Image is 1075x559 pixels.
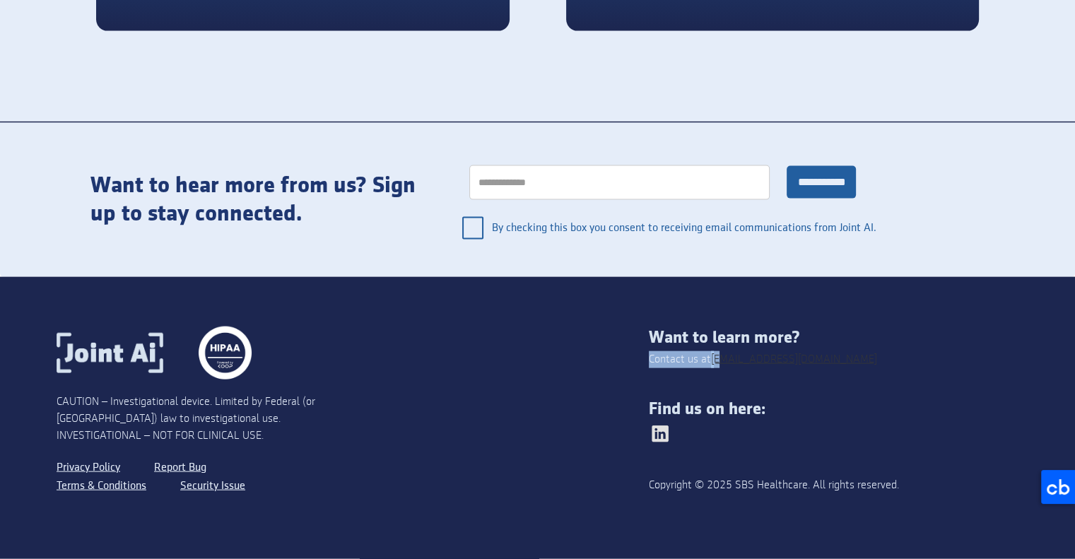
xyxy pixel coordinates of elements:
[154,459,206,477] a: Report Bug
[180,477,245,495] a: Security Issue
[649,328,1018,348] div: Want to learn more?
[57,459,120,477] a: Privacy Policy
[649,399,1018,419] div: Find us on here:
[649,351,877,368] div: Contact us at
[649,477,944,494] div: Copyright © 2025 SBS Healthcare. All rights reserved.
[711,351,877,368] a: [EMAIL_ADDRESS][DOMAIN_NAME]
[57,394,353,445] div: CAUTION – Investigational device. Limited by Federal (or [GEOGRAPHIC_DATA]) law to investigationa...
[57,477,146,495] a: Terms & Conditions
[492,211,878,245] span: By checking this box you consent to receiving email communications from Joint AI.
[90,172,420,228] div: Want to hear more from us? Sign up to stay connected.
[448,151,878,249] form: general interest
